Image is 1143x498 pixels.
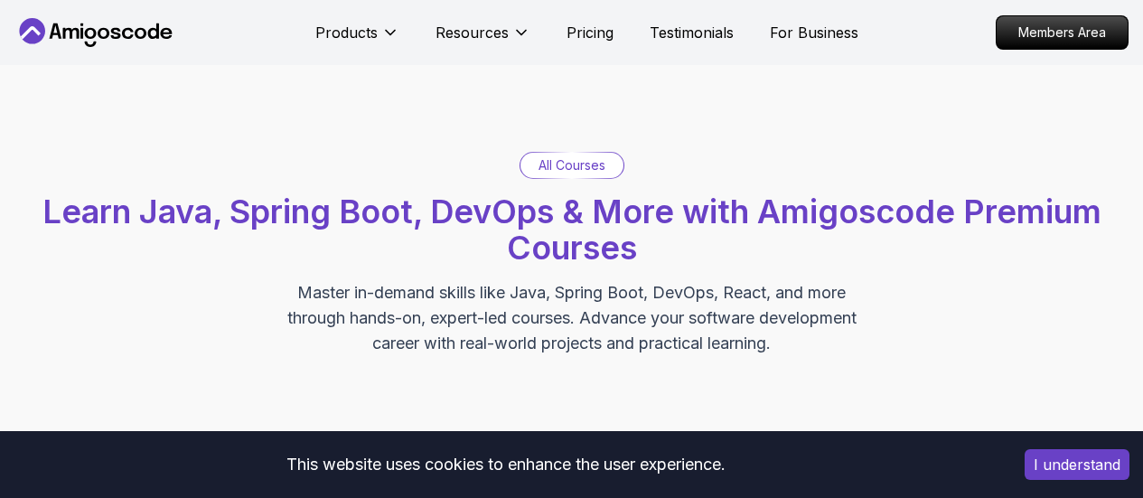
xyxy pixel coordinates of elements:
[567,22,614,43] a: Pricing
[997,16,1128,49] p: Members Area
[996,15,1129,50] a: Members Area
[315,22,399,58] button: Products
[268,280,876,356] p: Master in-demand skills like Java, Spring Boot, DevOps, React, and more through hands-on, expert-...
[42,192,1101,268] span: Learn Java, Spring Boot, DevOps & More with Amigoscode Premium Courses
[436,22,530,58] button: Resources
[770,22,858,43] a: For Business
[436,22,509,43] p: Resources
[650,22,734,43] a: Testimonials
[539,156,605,174] p: All Courses
[315,22,378,43] p: Products
[1025,449,1129,480] button: Accept cookies
[14,445,998,484] div: This website uses cookies to enhance the user experience.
